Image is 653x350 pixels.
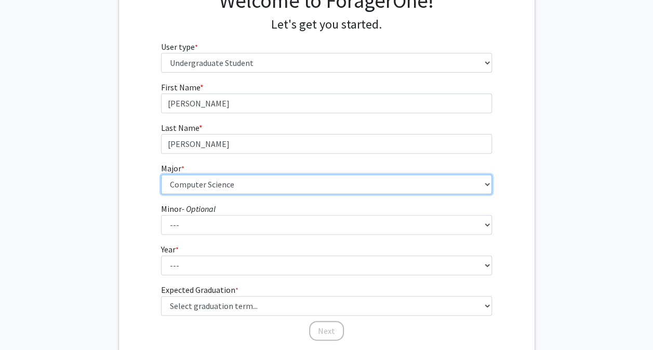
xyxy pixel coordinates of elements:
[8,303,44,342] iframe: Chat
[161,162,184,174] label: Major
[161,284,238,296] label: Expected Graduation
[161,123,199,133] span: Last Name
[161,243,179,255] label: Year
[161,82,200,92] span: First Name
[161,203,216,215] label: Minor
[309,321,344,341] button: Next
[161,41,198,53] label: User type
[161,17,492,32] h4: Let's get you started.
[182,204,216,214] i: - Optional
